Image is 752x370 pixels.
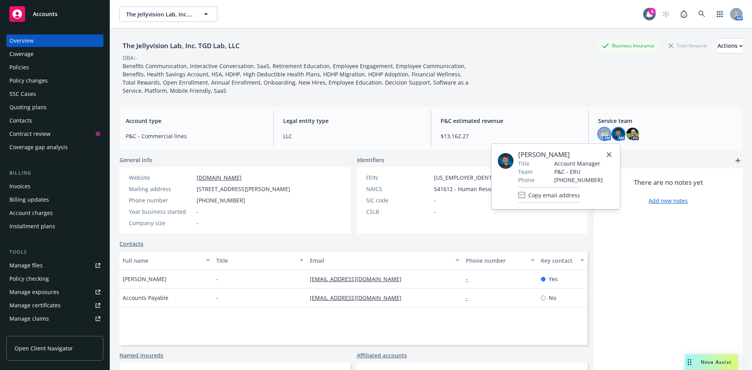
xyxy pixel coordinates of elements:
div: The Jellyvision Lab, Inc. TGD Lab, LLC [119,41,243,51]
div: Manage files [9,259,43,272]
div: SIC code [366,196,431,204]
div: Billing updates [9,193,49,206]
span: Title [518,159,530,168]
span: Accounts [33,11,58,17]
a: Billing updates [6,193,103,206]
div: 4 [649,8,656,15]
span: Nova Assist [701,359,732,365]
div: FEIN [366,173,431,182]
span: - [216,294,218,302]
span: Benefits Communication, Interactive Conversation, SaaS, Retirement Education, Employee Engagement... [123,62,470,94]
span: - [434,208,436,216]
div: Billing [6,169,103,177]
a: Contacts [6,114,103,127]
div: Tools [6,248,103,256]
span: Account Manager [554,159,603,168]
a: [EMAIL_ADDRESS][DOMAIN_NAME] [310,275,408,283]
a: Policy changes [6,74,103,87]
div: Account charges [9,207,53,219]
button: Nova Assist [685,354,738,370]
a: Affiliated accounts [357,351,407,359]
span: - [434,196,436,204]
a: Add new notes [649,197,688,205]
a: Manage files [6,259,103,272]
div: Installment plans [9,220,55,233]
span: Service team [598,117,736,125]
div: Year business started [129,208,193,216]
button: Email [307,251,463,270]
div: DBA: - [123,54,137,62]
div: Coverage gap analysis [9,141,68,153]
span: [PHONE_NUMBER] [554,176,603,184]
span: Copy email address [528,191,580,199]
span: P&C - Commercial lines [126,132,264,140]
span: [STREET_ADDRESS][PERSON_NAME] [197,185,290,193]
a: [EMAIL_ADDRESS][DOMAIN_NAME] [310,294,408,301]
div: Website [129,173,193,182]
div: Phone number [466,256,526,265]
img: photo [626,128,639,140]
span: - [216,275,218,283]
a: Overview [6,34,103,47]
div: Phone number [129,196,193,204]
a: Start snowing [658,6,674,22]
a: Accounts [6,3,103,25]
div: SSC Cases [9,88,36,100]
img: photo [612,128,625,140]
a: Policy checking [6,273,103,285]
a: Account charges [6,207,103,219]
span: Legal entity type [283,117,421,125]
div: Overview [9,34,34,47]
span: [PHONE_NUMBER] [197,196,245,204]
span: There are no notes yet [634,178,703,187]
a: add [733,156,743,165]
a: - [466,275,474,283]
span: P&C estimated revenue [441,117,579,125]
a: [DOMAIN_NAME] [197,174,242,181]
a: Contract review [6,128,103,140]
a: Report a Bug [676,6,692,22]
div: Quoting plans [9,101,47,114]
span: - [197,208,199,216]
a: Manage exposures [6,286,103,298]
div: Manage claims [9,312,49,325]
div: Full name [123,256,201,265]
div: Contacts [9,114,32,127]
a: SSC Cases [6,88,103,100]
a: Named insureds [119,351,163,359]
button: Full name [119,251,213,270]
div: Contract review [9,128,51,140]
span: [PERSON_NAME] [518,150,603,159]
button: Phone number [463,251,537,270]
div: Coverage [9,48,34,60]
span: LLC [283,132,421,140]
div: Policy checking [9,273,49,285]
span: Phone [518,176,535,184]
a: Installment plans [6,220,103,233]
div: Manage BORs [9,326,46,338]
span: No [549,294,556,302]
a: Search [694,6,710,22]
button: Copy email address [518,187,580,203]
div: Mailing address [129,185,193,193]
span: The Jellyvision Lab, Inc. TGD Lab, LLC [126,10,194,18]
div: Manage exposures [9,286,59,298]
div: Drag to move [685,354,694,370]
div: CSLB [366,208,431,216]
span: 541612 - Human Resources Consulting Services [434,185,559,193]
a: Policies [6,61,103,74]
span: $13,162.27 [441,132,579,140]
a: close [604,150,614,159]
a: - [466,294,474,301]
span: [US_EMPLOYER_IDENTIFICATION_NUMBER] [434,173,546,182]
a: Manage claims [6,312,103,325]
span: Yes [549,275,558,283]
div: NAICS [366,185,431,193]
a: Quoting plans [6,101,103,114]
span: [PERSON_NAME] [123,275,166,283]
div: Actions [718,38,743,53]
a: Switch app [712,6,728,22]
span: Identifiers [357,156,384,164]
button: The Jellyvision Lab, Inc. TGD Lab, LLC [119,6,217,22]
